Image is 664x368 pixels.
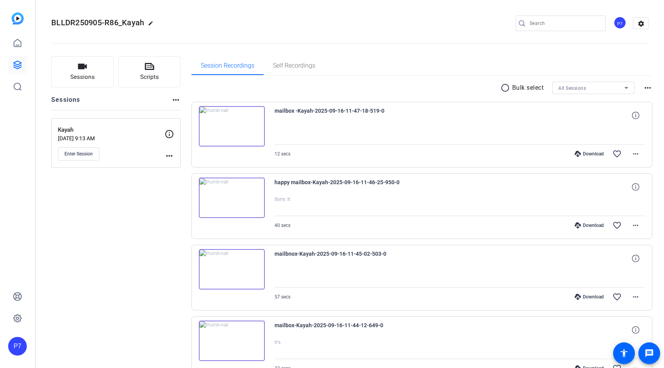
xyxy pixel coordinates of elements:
[199,321,265,361] img: thumb-nail
[58,126,165,134] p: Kayah
[530,19,600,28] input: Search
[140,73,159,82] span: Scripts
[631,221,640,230] mat-icon: more_horiz
[275,294,290,300] span: 57 secs
[275,223,290,228] span: 40 secs
[58,135,165,141] p: [DATE] 9:13 AM
[171,95,181,105] mat-icon: more_horiz
[64,151,93,157] span: Enter Session
[612,149,622,159] mat-icon: favorite_border
[643,83,652,92] mat-icon: more_horiz
[58,147,99,160] button: Enter Session
[199,249,265,290] img: thumb-nail
[51,56,114,87] button: Sessions
[633,18,649,30] mat-icon: settings
[571,294,608,300] div: Download
[148,21,157,30] mat-icon: edit
[501,83,512,92] mat-icon: radio_button_unchecked
[51,95,80,110] h2: Sessions
[118,56,181,87] button: Scripts
[275,249,418,268] span: mailbnox-Kayah-2025-09-16-11-45-02-503-0
[512,83,544,92] p: Bulk select
[273,63,315,69] span: Self Recordings
[614,16,626,29] div: P7
[275,106,418,125] span: mailbox -Kayah-2025-09-16-11-47-18-519-0
[619,349,629,358] mat-icon: accessibility
[51,18,144,27] span: BLLDR250905-R86_Kayah
[199,106,265,147] img: thumb-nail
[631,149,640,159] mat-icon: more_horiz
[201,63,254,69] span: Session Recordings
[165,151,174,160] mat-icon: more_horiz
[70,73,95,82] span: Sessions
[612,221,622,230] mat-icon: favorite_border
[12,12,24,24] img: blue-gradient.svg
[631,292,640,302] mat-icon: more_horiz
[645,349,654,358] mat-icon: message
[275,321,418,339] span: mailbox-Kayah-2025-09-16-11-44-12-649-0
[614,16,627,30] ngx-avatar: Pod 7
[275,151,290,157] span: 12 secs
[571,151,608,157] div: Download
[612,292,622,302] mat-icon: favorite_border
[558,85,586,91] span: All Sessions
[199,178,265,218] img: thumb-nail
[571,222,608,228] div: Download
[275,178,418,196] span: happy mailbox-Kayah-2025-09-16-11-46-25-950-0
[8,337,27,356] div: P7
